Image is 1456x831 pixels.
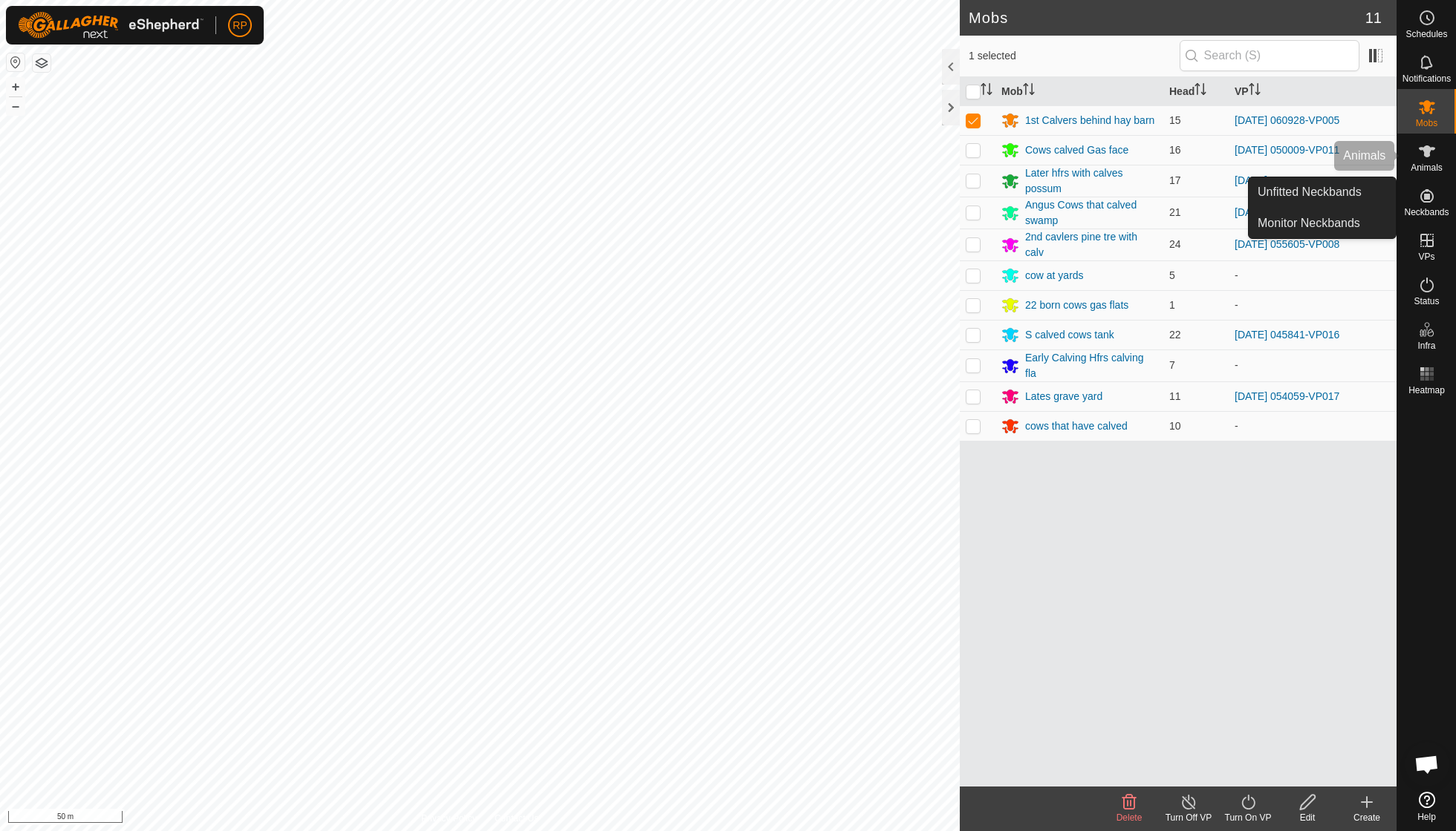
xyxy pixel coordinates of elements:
[1414,297,1439,306] span: Status
[1411,163,1443,172] span: Animals
[1025,389,1102,404] div: Lates grave yard
[1337,811,1397,824] div: Create
[1025,327,1114,343] div: S calved cows tank
[1235,390,1339,402] a: [DATE] 054059-VP017
[1249,177,1396,207] a: Unfitted Neckbands
[421,812,477,825] a: Privacy Policy
[1397,786,1456,827] a: Help
[1404,208,1449,217] span: Neckbands
[1025,350,1157,381] div: Early Calving Hfrs calving fla
[1417,812,1436,821] span: Help
[1235,174,1339,186] a: [DATE] 060438-VP003
[1169,390,1181,402] span: 11
[1169,238,1181,250] span: 24
[1163,77,1229,106] th: Head
[1258,183,1362,201] span: Unfitted Neckbands
[981,85,992,97] p-sorticon: Activate to sort
[1417,341,1435,350] span: Infra
[1403,74,1451,83] span: Notifications
[1117,812,1143,823] span: Delete
[233,18,247,33] span: RP
[1195,85,1206,97] p-sorticon: Activate to sort
[1025,268,1084,283] div: cow at yards
[1025,298,1128,313] div: 22 born cows gas flats
[1025,142,1128,158] div: Cows calved Gas face
[1023,85,1035,97] p-sorticon: Activate to sort
[1416,119,1437,128] span: Mobs
[33,54,51,72] button: Map Layers
[7,78,25,96] button: +
[495,812,539,825] a: Contact Us
[1235,238,1339,250] a: [DATE] 055605-VP008
[1229,349,1397,381] td: -
[1159,811,1218,824] div: Turn Off VP
[7,97,25,115] button: –
[1025,229,1157,260] div: 2nd cavlers pine tre with calv
[1405,742,1449,786] div: Open chat
[1365,7,1382,29] span: 11
[1025,165,1157,197] div: Later hfrs with calves possum
[1169,144,1181,156] span: 16
[1229,77,1397,106] th: VP
[1249,208,1396,238] a: Monitor Neckbands
[1169,420,1181,432] span: 10
[995,77,1163,106] th: Mob
[1235,329,1339,341] a: [DATE] 045841-VP016
[1258,214,1360,232] span: Monitor Neckbands
[1218,811,1278,824] div: Turn On VP
[1405,30,1447,39] span: Schedules
[969,48,1180,64] span: 1 selected
[1249,85,1261,97] p-sorticon: Activate to sort
[1025,113,1154,128] div: 1st Calvers behind hay barn
[1169,174,1181,186] span: 17
[18,12,204,39] img: Gallagher Logo
[1235,144,1339,156] a: [DATE] 050009-VP011
[1180,40,1359,71] input: Search (S)
[1025,418,1128,434] div: cows that have calved
[1169,206,1181,218] span: 21
[1418,252,1434,261] span: VPs
[1169,114,1181,126] span: 15
[1408,386,1445,395] span: Heatmap
[1235,114,1339,126] a: [DATE] 060928-VP005
[1229,290,1397,320] td: -
[1169,329,1181,341] span: 22
[1169,299,1175,311] span: 1
[1278,811,1337,824] div: Edit
[1169,359,1175,371] span: 7
[1229,260,1397,290] td: -
[7,53,25,71] button: Reset Map
[1025,197,1157,229] div: Angus Cows that calved swamp
[1229,411,1397,441] td: -
[1169,269,1175,281] span: 5
[969,9,1365,27] h2: Mobs
[1235,206,1345,218] a: [DATE] 05:32:30-VP022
